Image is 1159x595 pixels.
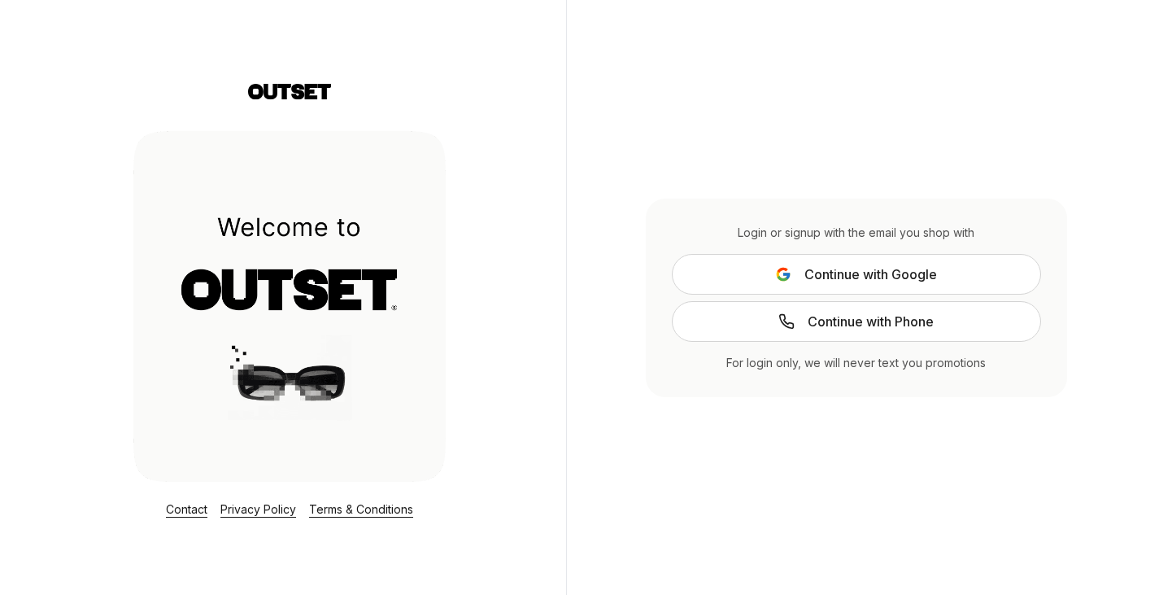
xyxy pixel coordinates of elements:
a: Continue with Phone [672,301,1041,342]
span: Continue with Phone [808,312,934,331]
div: For login only, we will never text you promotions [672,355,1041,371]
a: Privacy Policy [220,502,296,516]
div: Login or signup with the email you shop with [672,225,1041,241]
span: Continue with Google [804,265,937,284]
a: Contact [166,502,207,516]
button: Continue with Google [672,254,1041,295]
img: Login Layout Image [133,130,446,482]
a: Terms & Conditions [309,502,413,516]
